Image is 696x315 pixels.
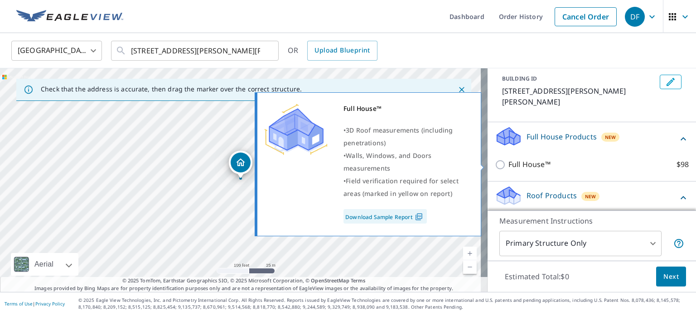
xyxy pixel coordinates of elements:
[527,190,577,201] p: Roof Products
[343,126,453,147] span: 3D Roof measurements (including penetrations)
[656,267,686,287] button: Next
[673,238,684,249] span: Your report will include only the primary structure on the property. For example, a detached gara...
[499,231,662,256] div: Primary Structure Only
[343,124,469,149] div: •
[288,41,377,61] div: OR
[498,267,576,286] p: Estimated Total: $0
[351,277,366,284] a: Terms
[343,175,469,200] div: •
[307,41,377,61] a: Upload Blueprint
[78,297,691,310] p: © 2025 Eagle View Technologies, Inc. and Pictometry International Corp. All Rights Reserved. Repo...
[463,260,477,274] a: Current Level 18, Zoom Out
[343,102,469,115] div: Full House™
[5,301,33,307] a: Terms of Use
[663,271,679,282] span: Next
[463,247,477,260] a: Current Level 18, Zoom In
[502,86,656,107] p: [STREET_ADDRESS][PERSON_NAME][PERSON_NAME]
[343,149,469,175] div: •
[495,185,689,211] div: Roof ProductsNew
[499,215,684,226] p: Measurement Instructions
[625,7,645,27] div: DF
[343,177,459,198] span: Field verification required for select areas (marked in yellow on report)
[264,102,328,157] img: Premium
[605,134,616,141] span: New
[456,84,468,95] button: Close
[555,7,617,26] a: Cancel Order
[122,277,366,285] span: © 2025 TomTom, Earthstar Geographics SIO, © 2025 Microsoft Corporation, ©
[11,38,102,63] div: [GEOGRAPHIC_DATA]
[660,75,681,89] button: Edit building 1
[16,10,123,24] img: EV Logo
[229,151,252,179] div: Dropped pin, building 1, Residential property, 19175 Hochrein Rd Sherrill, IA 52073-9529
[502,75,537,82] p: BUILDING ID
[677,159,689,170] p: $98
[5,301,65,306] p: |
[343,209,427,224] a: Download Sample Report
[131,38,260,63] input: Search by address or latitude-longitude
[11,253,78,276] div: Aerial
[413,213,425,221] img: Pdf Icon
[585,193,596,200] span: New
[495,126,689,152] div: Full House ProductsNew
[32,253,56,276] div: Aerial
[314,45,370,56] span: Upload Blueprint
[311,277,349,284] a: OpenStreetMap
[35,301,65,307] a: Privacy Policy
[343,151,431,172] span: Walls, Windows, and Doors measurements
[41,85,302,93] p: Check that the address is accurate, then drag the marker over the correct structure.
[527,131,597,142] p: Full House Products
[508,159,551,170] p: Full House™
